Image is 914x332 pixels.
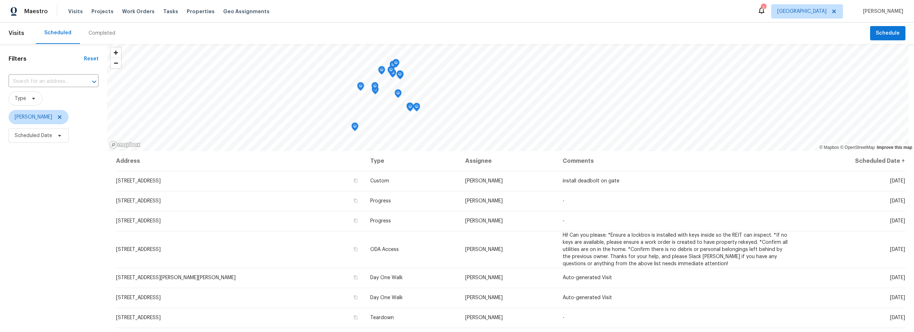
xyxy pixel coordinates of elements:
[465,178,503,183] span: [PERSON_NAME]
[459,151,557,171] th: Assignee
[352,294,359,301] button: Copy Address
[563,198,564,203] span: -
[563,218,564,223] span: -
[116,151,365,171] th: Address
[122,8,155,15] span: Work Orders
[15,132,52,139] span: Scheduled Date
[819,145,839,150] a: Mapbox
[9,25,24,41] span: Visits
[107,44,909,151] canvas: Map
[9,55,84,62] h1: Filters
[116,275,236,280] span: [STREET_ADDRESS][PERSON_NAME][PERSON_NAME]
[370,218,391,223] span: Progress
[563,295,612,300] span: Auto-generated Visit
[761,4,766,11] div: 3
[68,8,83,15] span: Visits
[407,103,414,114] div: Map marker
[116,178,161,183] span: [STREET_ADDRESS]
[116,198,161,203] span: [STREET_ADDRESS]
[370,178,389,183] span: Custom
[89,77,99,87] button: Open
[890,218,905,223] span: [DATE]
[563,315,564,320] span: -
[352,197,359,204] button: Copy Address
[390,61,397,72] div: Map marker
[371,82,378,93] div: Map marker
[9,76,79,87] input: Search for an address...
[357,82,364,93] div: Map marker
[794,151,905,171] th: Scheduled Date ↑
[24,8,48,15] span: Maestro
[370,198,391,203] span: Progress
[111,58,121,68] button: Zoom out
[116,295,161,300] span: [STREET_ADDRESS]
[465,315,503,320] span: [PERSON_NAME]
[15,114,52,121] span: [PERSON_NAME]
[89,30,115,37] div: Completed
[413,103,420,114] div: Map marker
[876,29,900,38] span: Schedule
[557,151,794,171] th: Comments
[465,295,503,300] span: [PERSON_NAME]
[387,66,395,77] div: Map marker
[116,247,161,252] span: [STREET_ADDRESS]
[465,198,503,203] span: [PERSON_NAME]
[378,66,385,77] div: Map marker
[406,102,413,114] div: Map marker
[870,26,905,41] button: Schedule
[890,247,905,252] span: [DATE]
[877,145,912,150] a: Improve this map
[370,275,403,280] span: Day One Walk
[563,233,788,266] span: Hi! Can you please: *Ensure a lockbox is installed with keys inside so the REIT can inspect. *If ...
[109,141,141,149] a: Mapbox homepage
[15,95,26,102] span: Type
[860,8,903,15] span: [PERSON_NAME]
[91,8,114,15] span: Projects
[890,315,905,320] span: [DATE]
[365,151,459,171] th: Type
[392,59,400,70] div: Map marker
[370,295,403,300] span: Day One Walk
[465,247,503,252] span: [PERSON_NAME]
[777,8,827,15] span: [GEOGRAPHIC_DATA]
[890,275,905,280] span: [DATE]
[465,275,503,280] span: [PERSON_NAME]
[116,315,161,320] span: [STREET_ADDRESS]
[465,218,503,223] span: [PERSON_NAME]
[370,247,399,252] span: ODA Access
[187,8,215,15] span: Properties
[370,315,394,320] span: Teardown
[890,178,905,183] span: [DATE]
[223,8,270,15] span: Geo Assignments
[111,47,121,58] button: Zoom in
[351,122,358,134] div: Map marker
[890,198,905,203] span: [DATE]
[352,217,359,224] button: Copy Address
[116,218,161,223] span: [STREET_ADDRESS]
[44,29,71,36] div: Scheduled
[890,295,905,300] span: [DATE]
[352,246,359,252] button: Copy Address
[396,70,403,81] div: Map marker
[563,178,619,183] span: install deadbolt on gate
[395,89,402,100] div: Map marker
[840,145,875,150] a: OpenStreetMap
[163,9,178,14] span: Tasks
[563,275,612,280] span: Auto-generated Visit
[352,177,359,184] button: Copy Address
[84,55,99,62] div: Reset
